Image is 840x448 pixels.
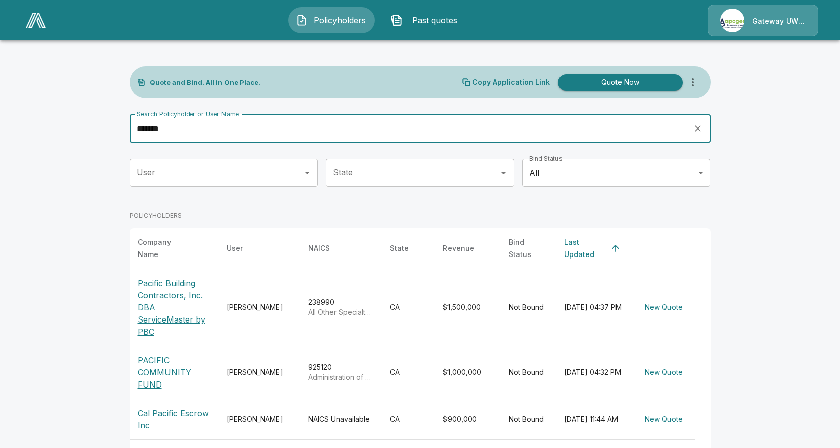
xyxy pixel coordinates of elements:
[690,121,705,136] button: clear search
[130,211,182,220] p: POLICYHOLDERS
[407,14,462,26] span: Past quotes
[300,399,382,440] td: NAICS Unavailable
[522,159,710,187] div: All
[137,110,239,118] label: Search Policyholder or User Name
[554,74,683,91] a: Quote Now
[558,74,683,91] button: Quote Now
[496,166,511,180] button: Open
[227,302,292,312] div: [PERSON_NAME]
[641,298,687,317] button: New Quote
[227,242,243,254] div: User
[138,354,210,391] p: PACIFIC COMMUNITY FUND
[390,242,409,254] div: State
[296,14,308,26] img: Policyholders Icon
[138,407,210,431] p: Cal Pacific Escrow Inc
[472,79,550,86] p: Copy Application Link
[383,7,470,33] button: Past quotes IconPast quotes
[435,269,500,346] td: $1,500,000
[308,242,330,254] div: NAICS
[500,399,556,440] td: Not Bound
[227,414,292,424] div: [PERSON_NAME]
[150,79,260,86] p: Quote and Bind. All in One Place.
[308,372,374,382] p: Administration of Urban Planning and Community and Rural Development
[26,13,46,28] img: AA Logo
[382,346,435,399] td: CA
[300,166,314,180] button: Open
[556,346,633,399] td: [DATE] 04:32 PM
[308,307,374,317] p: All Other Specialty Trade Contractors
[138,236,192,261] div: Company Name
[641,363,687,382] button: New Quote
[500,228,556,269] th: Bind Status
[308,362,374,382] div: 925120
[435,346,500,399] td: $1,000,000
[500,269,556,346] td: Not Bound
[529,154,562,163] label: Bind Status
[556,269,633,346] td: [DATE] 04:37 PM
[390,14,403,26] img: Past quotes Icon
[288,7,375,33] button: Policyholders IconPolicyholders
[500,346,556,399] td: Not Bound
[308,297,374,317] div: 238990
[556,399,633,440] td: [DATE] 11:44 AM
[227,367,292,377] div: [PERSON_NAME]
[382,269,435,346] td: CA
[138,277,210,338] p: Pacific Building Contractors, Inc. DBA ServiceMaster by PBC
[683,72,703,92] button: more
[443,242,474,254] div: Revenue
[312,14,367,26] span: Policyholders
[382,399,435,440] td: CA
[790,400,840,448] iframe: Chat Widget
[564,236,606,261] div: Last Updated
[641,410,687,429] button: New Quote
[435,399,500,440] td: $900,000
